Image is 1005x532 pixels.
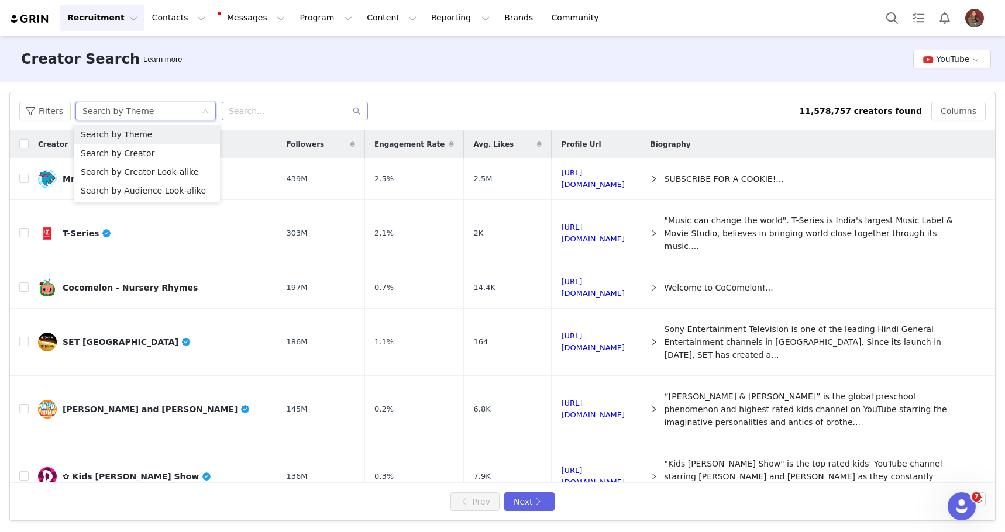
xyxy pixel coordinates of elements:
[38,400,57,419] img: il7dQx5fz3qs2ykOvWQVhtjT-_grY_oPmXlah13q694r_5zUS_7M33pBuUC34Cq0VearBaT1NOE=s480-c-k-c0x00ffffff-...
[561,139,601,150] span: Profile Url
[9,13,50,25] img: grin logo
[353,107,361,115] i: icon: search
[38,278,268,297] a: Cocomelon - Nursery Rhymes
[360,5,424,31] button: Content
[651,473,658,480] i: icon: right
[202,108,209,116] i: icon: down
[213,5,292,31] button: Messages
[38,467,57,486] img: AIdro_nuak4aeQJInwMJxsb8MNlnuOKktlhlLQQl_7tnWoSF5no=s480-c-k-c0x00ffffff-no-rj
[74,181,220,200] li: Search by Audience Look-alike
[38,333,57,351] img: vmmZsYmryt238vqck4KAYf69gOSu22ZfqVE3rwT1tYz4hr68xl7crIUK7kghQgR6RiB9IlQ5mQ=s480-c-k-c0x00ffffff-n...
[651,139,691,150] span: Biography
[287,282,308,293] span: 197M
[641,383,981,436] div: icon: right“[PERSON_NAME] & [PERSON_NAME]” is the global preschool phenomenon and highest rated k...
[38,400,268,419] a: [PERSON_NAME] and [PERSON_NAME]
[287,403,308,415] span: 145M
[972,492,981,502] span: 7
[74,125,220,144] li: Search by Theme
[931,102,986,120] button: Columns
[497,5,543,31] a: Brands
[473,282,495,293] span: 14.4K
[287,471,308,482] span: 136M
[292,5,359,31] button: Program
[38,170,268,188] a: MrBeast
[374,403,394,415] span: 0.2%
[38,333,268,351] a: SET [GEOGRAPHIC_DATA]
[38,139,68,150] span: Creator
[641,316,981,368] div: icon: rightSony Entertainment Television is one of the leading Hindi General Entertainment channe...
[374,471,394,482] span: 0.3%
[63,174,113,184] div: MrBeast
[651,406,658,413] i: icon: right
[545,5,611,31] a: Community
[561,399,625,419] a: [URL][DOMAIN_NAME]
[38,467,268,486] a: ✿ Kids [PERSON_NAME] Show
[63,229,112,238] div: T-Series
[561,277,625,298] a: [URL][DOMAIN_NAME]
[561,466,625,486] a: [URL][DOMAIN_NAME]
[63,472,212,481] div: ✿ Kids [PERSON_NAME] Show
[374,282,394,293] span: 0.7%
[473,227,483,239] span: 2K
[374,336,394,348] span: 1.1%
[473,173,492,185] span: 2.5M
[38,224,268,243] a: T-Series
[879,5,905,31] button: Search
[641,207,981,260] div: icon: right"Music can change the world". T-Series is India's largest Music Label & Movie Studio, ...
[561,331,625,352] a: [URL][DOMAIN_NAME]
[948,492,976,520] iframe: Intercom live chat
[63,405,250,414] div: [PERSON_NAME] and [PERSON_NAME]
[473,471,490,482] span: 7.9K
[38,278,57,297] img: AIdro_lPfVIUJedPeT8Sa0sR1OoH3ehJFJC16RcyvFgvduFPp_k=s480-c-k-c0x00ffffff-no-rj
[913,50,991,68] button: YouTube
[651,284,658,291] i: icon: right
[63,283,198,292] div: Cocomelon - Nursery Rhymes
[145,5,212,31] button: Contacts
[74,144,220,163] li: Search by Creator
[450,492,500,511] button: Prev
[958,9,996,27] button: Profile
[561,223,625,243] a: [URL][DOMAIN_NAME]
[287,173,308,185] span: 439M
[38,224,57,243] img: VunTf0NzCeboiPjbesBdnQuxaF3Lja7UGRbBGQAWRJgMSTj9TTLO3pS1X9qPOJGCNnmPrXeY=s480-c-k-c0x00ffffff-no-rj
[287,139,325,150] span: Followers
[651,175,658,182] i: icon: right
[473,403,490,415] span: 6.8K
[641,450,981,503] div: icon: right"Kids [PERSON_NAME] Show" is the top rated kids' YouTube channel starring [PERSON_NAME...
[374,139,445,150] span: Engagement Rate
[74,163,220,181] li: Search by Creator Look-alike
[374,173,394,185] span: 2.5%
[19,102,71,120] button: Filters
[561,168,625,189] a: [URL][DOMAIN_NAME]
[21,49,140,70] h3: Creator Search
[63,337,191,347] div: SET [GEOGRAPHIC_DATA]
[932,5,958,31] button: Notifications
[965,9,984,27] img: 9ae9db5a-06da-4223-ad9b-9bb31bb6a3e3.jpg
[82,102,154,120] div: Search by Theme
[473,336,488,348] span: 164
[651,230,658,237] i: icon: right
[287,336,308,348] span: 186M
[641,274,981,301] div: icon: rightWelcome to CoComelon!...
[60,5,144,31] button: Recruitment
[799,105,922,118] div: 11,578,757 creators found
[38,170,57,188] img: nxYrc_1_2f77DoBadyxMTmv7ZpRZapHR5jbuYe7PlPd5cIRJxtNNEYyOC0ZsxaDyJJzXrnJiuDE=s480-c-k-c0x00ffffff-...
[374,227,394,239] span: 2.1%
[473,139,514,150] span: Avg. Likes
[287,227,308,239] span: 303M
[141,54,184,65] div: Tooltip anchor
[222,102,368,120] input: Search...
[906,5,931,31] a: Tasks
[424,5,497,31] button: Reporting
[504,492,555,511] button: Next
[641,165,981,192] div: icon: rightSUBSCRIBE FOR A COOKIE!...
[651,338,658,346] i: icon: right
